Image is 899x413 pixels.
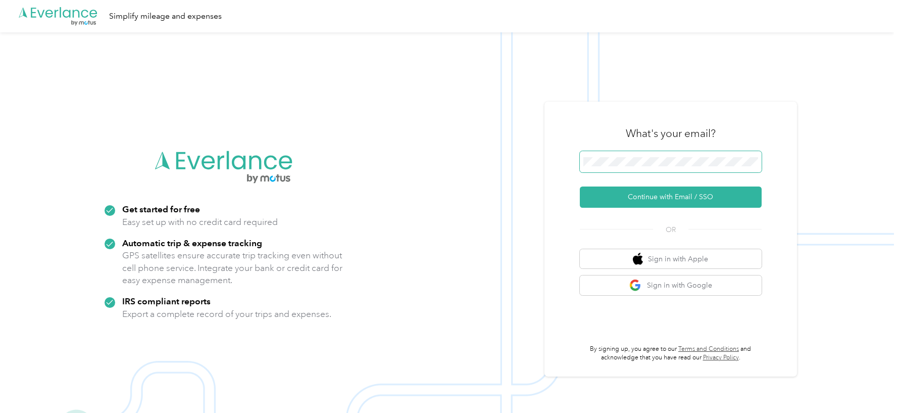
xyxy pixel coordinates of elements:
[122,296,211,306] strong: IRS compliant reports
[122,216,278,228] p: Easy set up with no credit card required
[580,187,762,208] button: Continue with Email / SSO
[122,308,331,320] p: Export a complete record of your trips and expenses.
[633,253,643,265] img: apple logo
[678,345,739,353] a: Terms and Conditions
[122,238,262,248] strong: Automatic trip & expense tracking
[109,10,222,23] div: Simplify mileage and expenses
[626,126,716,141] h3: What's your email?
[842,356,899,413] iframe: Everlance-gr Chat Button Frame
[580,345,762,362] p: By signing up, you agree to our and acknowledge that you have read our .
[629,279,642,292] img: google logo
[122,204,200,214] strong: Get started for free
[580,276,762,295] button: google logoSign in with Google
[122,249,343,287] p: GPS satellites ensure accurate trip tracking even without cell phone service. Integrate your bank...
[653,224,688,235] span: OR
[703,354,739,361] a: Privacy Policy
[580,249,762,269] button: apple logoSign in with Apple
